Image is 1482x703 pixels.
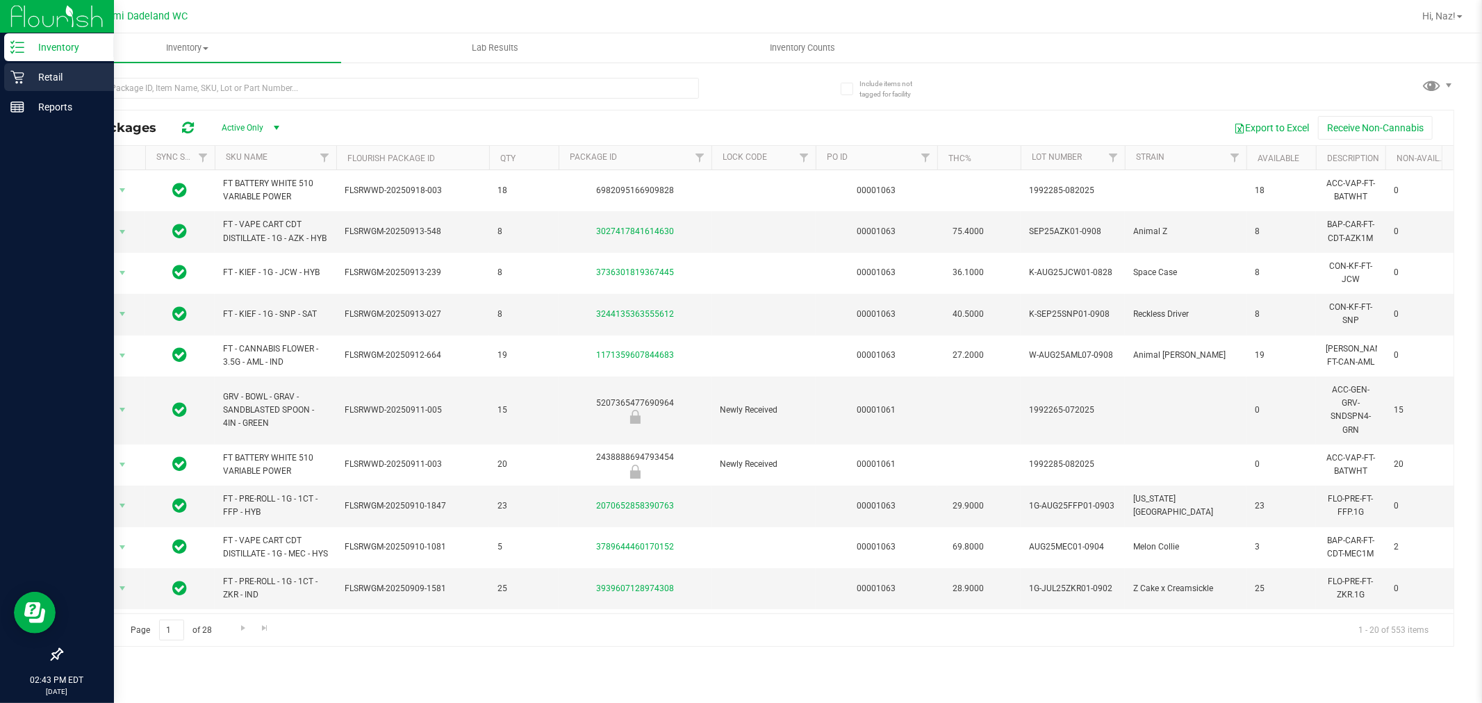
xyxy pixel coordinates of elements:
span: GRV - BOWL - GRAV - SANDBLASTED SPOON - 4IN - GREEN [223,390,328,431]
span: In Sync [173,400,188,420]
iframe: Resource center [14,592,56,634]
span: FLSRWGM-20250910-1081 [345,540,481,554]
span: 40.5000 [946,304,991,324]
span: select [114,263,131,283]
span: FT BATTERY WHITE 510 VARIABLE POWER [223,452,328,478]
span: 5 [497,540,550,554]
inline-svg: Retail [10,70,24,84]
div: ACC-VAP-FT-BATWHT [1324,176,1377,205]
span: AUG25MEC01-0904 [1029,540,1117,554]
span: select [114,538,131,557]
a: Inventory [33,33,341,63]
a: Package ID [570,152,617,162]
span: 8 [497,225,550,238]
span: Newly Received [720,458,807,471]
span: Animal Z [1133,225,1238,238]
span: Inventory [33,42,341,54]
span: In Sync [173,496,188,515]
span: Newly Received [720,404,807,417]
span: 69.8000 [946,537,991,557]
div: CON-KF-FT-SNP [1324,299,1377,329]
a: Filter [1224,146,1246,169]
span: Page of 28 [119,620,224,641]
a: Qty [500,154,516,163]
span: 8 [1255,266,1308,279]
span: In Sync [173,454,188,474]
span: Animal [PERSON_NAME] [1133,349,1238,362]
span: 0 [1394,225,1447,238]
a: 3244135363555612 [596,309,674,319]
span: In Sync [173,345,188,365]
span: K-AUG25JCW01-0828 [1029,266,1117,279]
span: FT - VAPE CART CDT DISTILLATE - 1G - MEC - HYS [223,534,328,561]
span: In Sync [173,579,188,598]
a: 1171359607844683 [596,350,674,360]
a: Lab Results [341,33,649,63]
div: FLO-PRE-FT-ZKR.1G [1324,574,1377,603]
span: Z Cake x Creamsickle [1133,582,1238,595]
span: FLSRWGM-20250913-239 [345,266,481,279]
a: 00001063 [857,584,896,593]
span: 0 [1394,184,1447,197]
span: 75.4000 [946,222,991,242]
span: select [114,222,131,242]
div: 2438888694793454 [557,451,714,478]
span: 0 [1255,458,1308,471]
a: Filter [689,146,711,169]
span: FLSRWWD-20250911-003 [345,458,481,471]
span: 20 [497,458,550,471]
div: BAP-CAR-FT-CDT-MEC1M [1324,533,1377,562]
a: Non-Available [1397,154,1458,163]
span: FLSRWWD-20250918-003 [345,184,481,197]
span: K-SEP25SNP01-0908 [1029,308,1117,321]
span: 18 [1255,184,1308,197]
span: 8 [1255,225,1308,238]
span: 1 - 20 of 553 items [1347,620,1440,640]
a: 3939607128974308 [596,584,674,593]
div: [PERSON_NAME]-FT-CAN-AML [1324,341,1377,370]
span: 8 [497,308,550,321]
span: 8 [497,266,550,279]
span: 1992265-072025 [1029,404,1117,417]
a: Inventory Counts [649,33,957,63]
span: 27.2000 [946,345,991,365]
span: 28.9000 [946,579,991,599]
input: 1 [159,620,184,641]
a: Flourish Package ID [347,154,435,163]
span: select [114,455,131,474]
div: Newly Received [557,410,714,424]
a: THC% [948,154,971,163]
span: 0 [1394,499,1447,513]
span: FLSRWGM-20250910-1847 [345,499,481,513]
span: FLSRWGM-20250909-1581 [345,582,481,595]
a: Filter [313,146,336,169]
span: FT - KIEF - 1G - SNP - SAT [223,308,328,321]
span: select [114,304,131,324]
span: 19 [497,349,550,362]
span: FT - VAPE CART CDT DISTILLATE - 1G - AZK - HYB [223,218,328,245]
span: Include items not tagged for facility [859,78,929,99]
a: 3736301819367445 [596,267,674,277]
span: select [114,181,131,200]
p: [DATE] [6,686,108,697]
button: Export to Excel [1225,116,1318,140]
a: Strain [1136,152,1164,162]
span: 3 [1255,540,1308,554]
span: select [114,496,131,515]
span: FLSRWGM-20250912-664 [345,349,481,362]
span: 15 [1394,404,1447,417]
inline-svg: Inventory [10,40,24,54]
span: Reckless Driver [1133,308,1238,321]
span: In Sync [173,222,188,241]
span: W-AUG25AML07-0908 [1029,349,1117,362]
span: 1992285-082025 [1029,184,1117,197]
span: [US_STATE] [GEOGRAPHIC_DATA] [1133,493,1238,519]
span: select [114,579,131,598]
a: Sync Status [156,152,210,162]
a: Go to the next page [233,620,253,638]
div: Newly Received [557,465,714,479]
span: In Sync [173,304,188,324]
span: 18 [497,184,550,197]
span: 29.9000 [946,496,991,516]
a: Description [1327,154,1379,163]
